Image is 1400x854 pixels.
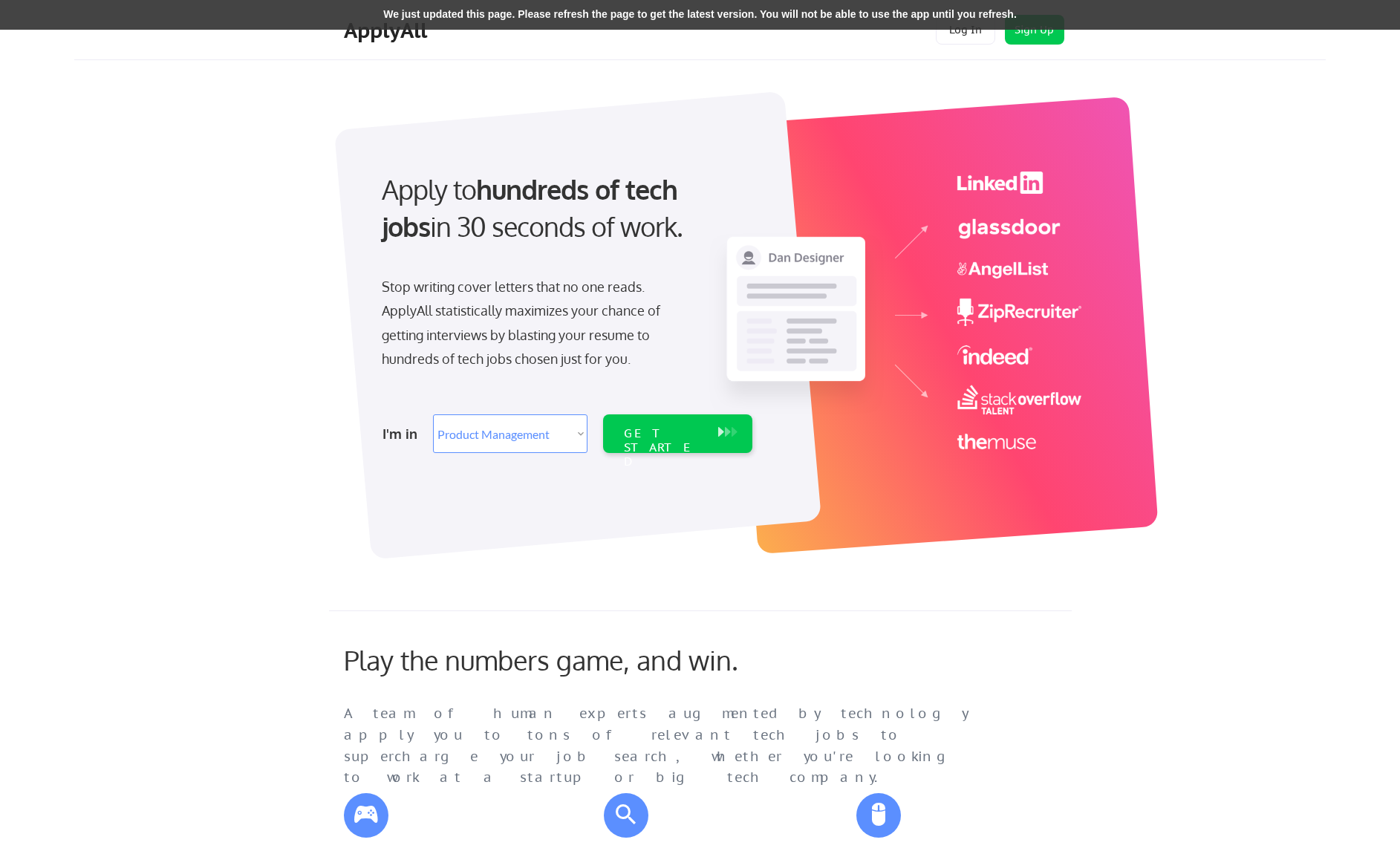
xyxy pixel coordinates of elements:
button: Log In [936,15,995,45]
strong: hundreds of tech jobs [382,172,684,243]
button: Sign Up [1005,15,1064,45]
div: Play the numbers game, and win. [344,644,804,676]
div: Apply to in 30 seconds of work. [382,171,746,246]
div: ApplyAll [344,18,432,43]
div: I'm in [382,422,424,446]
div: A team of human experts augmented by technology apply you to tons of relevant tech jobs to superc... [344,703,997,789]
div: Stop writing cover letters that no one reads. ApplyAll statistically maximizes your chance of get... [382,275,687,371]
div: GET STARTED [624,426,703,469]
